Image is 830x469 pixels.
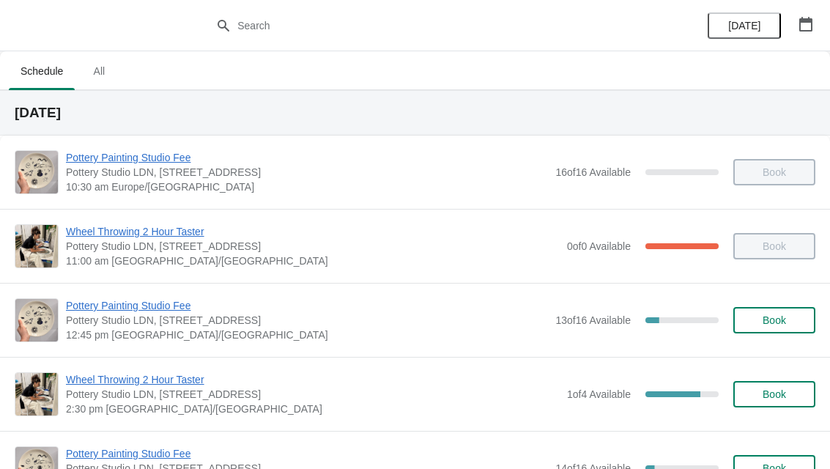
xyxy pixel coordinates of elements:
span: 16 of 16 Available [555,166,631,178]
span: 12:45 pm [GEOGRAPHIC_DATA]/[GEOGRAPHIC_DATA] [66,328,548,342]
span: Book [763,388,786,400]
span: Pottery Studio LDN, [STREET_ADDRESS] [66,387,560,402]
span: Pottery Painting Studio Fee [66,298,548,313]
span: 1 of 4 Available [567,388,631,400]
span: 2:30 pm [GEOGRAPHIC_DATA]/[GEOGRAPHIC_DATA] [66,402,560,416]
button: [DATE] [708,12,781,39]
span: All [81,58,117,84]
span: 0 of 0 Available [567,240,631,252]
span: Wheel Throwing 2 Hour Taster [66,224,560,239]
span: Wheel Throwing 2 Hour Taster [66,372,560,387]
span: 10:30 am Europe/[GEOGRAPHIC_DATA] [66,180,548,194]
span: Pottery Studio LDN, [STREET_ADDRESS] [66,313,548,328]
span: 13 of 16 Available [555,314,631,326]
span: Pottery Studio LDN, [STREET_ADDRESS] [66,165,548,180]
img: Pottery Painting Studio Fee | Pottery Studio LDN, Unit 1.3, Building A4, 10 Monro Way, London, SE... [15,299,58,341]
span: Book [763,314,786,326]
img: Wheel Throwing 2 Hour Taster | Pottery Studio LDN, Unit 1.3, Building A4, 10 Monro Way, London, S... [15,225,58,267]
img: Wheel Throwing 2 Hour Taster | Pottery Studio LDN, Unit 1.3, Building A4, 10 Monro Way, London, S... [15,373,58,416]
span: Schedule [9,58,75,84]
h2: [DATE] [15,106,815,120]
button: Book [733,307,815,333]
button: Book [733,381,815,407]
span: Pottery Painting Studio Fee [66,446,548,461]
input: Search [237,12,623,39]
img: Pottery Painting Studio Fee | Pottery Studio LDN, Unit 1.3, Building A4, 10 Monro Way, London, SE... [15,151,58,193]
span: [DATE] [728,20,760,32]
span: 11:00 am [GEOGRAPHIC_DATA]/[GEOGRAPHIC_DATA] [66,254,560,268]
span: Pottery Studio LDN, [STREET_ADDRESS] [66,239,560,254]
span: Pottery Painting Studio Fee [66,150,548,165]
